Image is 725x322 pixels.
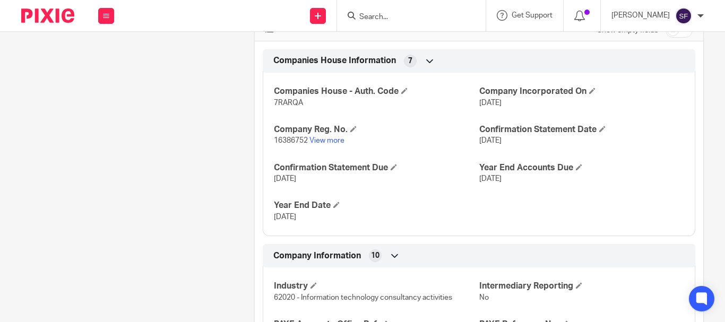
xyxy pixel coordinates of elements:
a: View more [309,137,344,144]
span: 10 [371,250,379,261]
h4: Confirmation Statement Date [479,124,684,135]
span: 7 [408,56,412,66]
span: [DATE] [479,137,502,144]
h4: Company Reg. No. [274,124,479,135]
input: Search [358,13,454,22]
h4: Intermediary Reporting [479,281,684,292]
span: [DATE] [479,175,502,182]
span: [DATE] [479,99,502,107]
span: Company Information [273,250,361,262]
span: 62020 - Information technology consultancy activities [274,294,452,301]
h4: Companies House - Auth. Code [274,86,479,97]
h4: Confirmation Statement Due [274,162,479,173]
span: 16386752 [274,137,308,144]
h4: Company Incorporated On [479,86,684,97]
h4: Year End Date [274,200,479,211]
span: No [479,294,489,301]
span: [DATE] [274,213,296,221]
span: Companies House Information [273,55,396,66]
p: [PERSON_NAME] [611,10,670,21]
span: [DATE] [274,175,296,182]
img: Pixie [21,8,74,23]
span: Get Support [512,12,553,19]
span: 7RARQA [274,99,303,107]
img: svg%3E [675,7,692,24]
h4: Industry [274,281,479,292]
h4: Year End Accounts Due [479,162,684,173]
